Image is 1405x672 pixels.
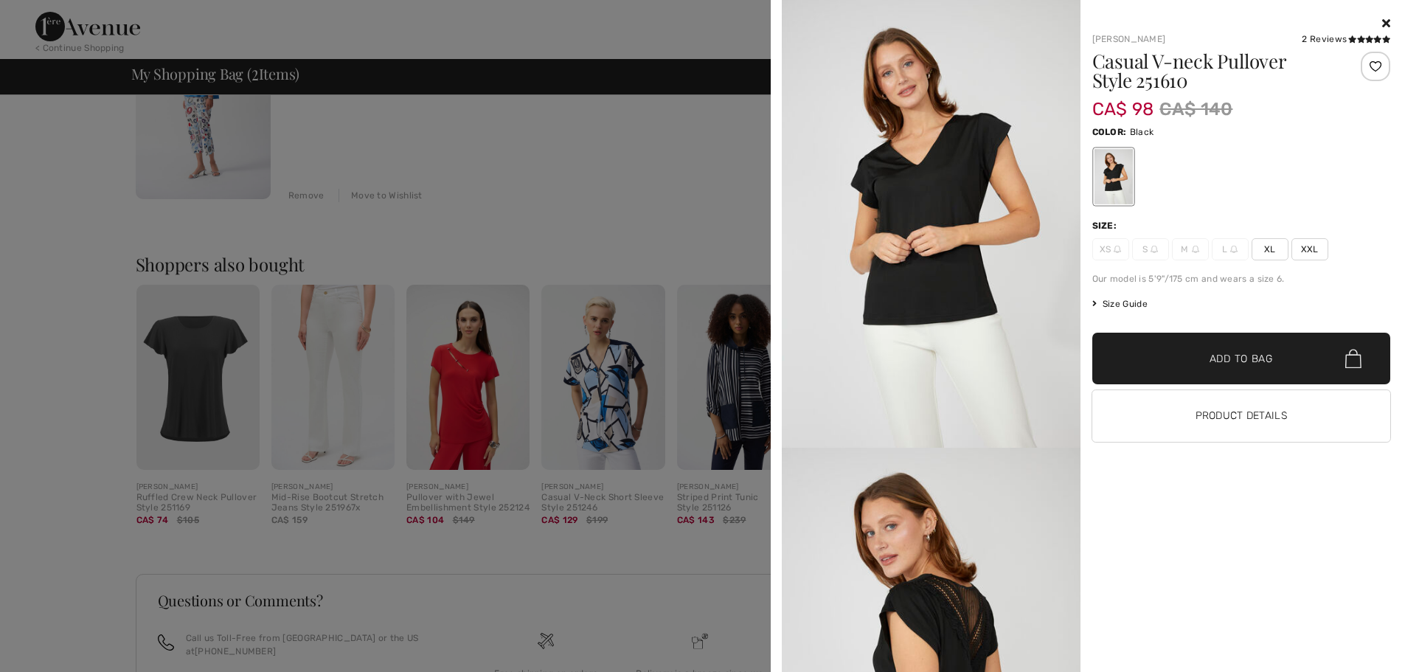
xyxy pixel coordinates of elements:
div: 2 Reviews [1302,32,1390,46]
span: XXL [1291,238,1328,260]
div: Black [1094,149,1132,204]
span: Size Guide [1092,297,1148,311]
img: ring-m.svg [1151,246,1158,253]
span: CA$ 98 [1092,84,1154,119]
h1: Casual V-neck Pullover Style 251610 [1092,52,1341,90]
span: L [1212,238,1249,260]
span: M [1172,238,1209,260]
span: XS [1092,238,1129,260]
span: Add to Bag [1210,351,1273,367]
img: Bag.svg [1345,349,1361,368]
img: ring-m.svg [1114,246,1121,253]
button: Add to Bag [1092,333,1391,384]
span: CA$ 140 [1159,96,1232,122]
span: S [1132,238,1169,260]
button: Product Details [1092,390,1391,442]
a: [PERSON_NAME] [1092,34,1166,44]
span: Color: [1092,127,1127,137]
span: Black [1130,127,1154,137]
img: ring-m.svg [1192,246,1199,253]
img: ring-m.svg [1230,246,1238,253]
span: Help [33,10,63,24]
span: XL [1252,238,1288,260]
div: Size: [1092,219,1120,232]
div: Our model is 5'9"/175 cm and wears a size 6. [1092,272,1391,285]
